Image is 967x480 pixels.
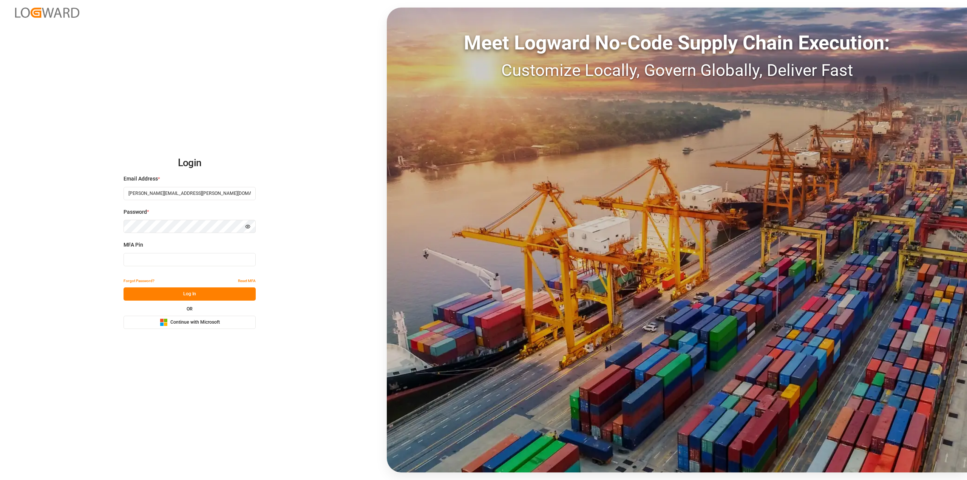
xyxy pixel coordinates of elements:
button: Reset MFA [238,274,256,287]
span: Email Address [124,175,158,183]
input: Enter your email [124,187,256,200]
span: Continue with Microsoft [170,319,220,326]
small: OR [187,307,193,311]
button: Log In [124,287,256,301]
span: MFA Pin [124,241,143,249]
div: Customize Locally, Govern Globally, Deliver Fast [387,58,967,83]
button: Forgot Password? [124,274,154,287]
button: Continue with Microsoft [124,316,256,329]
h2: Login [124,151,256,175]
img: Logward_new_orange.png [15,8,79,18]
div: Meet Logward No-Code Supply Chain Execution: [387,28,967,58]
span: Password [124,208,147,216]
